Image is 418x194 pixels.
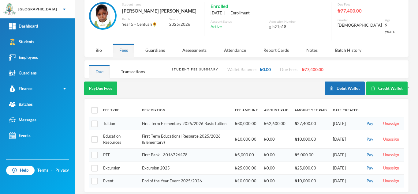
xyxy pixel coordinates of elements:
div: Attendance [218,44,252,57]
div: Report Cards [257,44,295,57]
td: [DATE] [330,162,362,175]
td: [DATE] [330,175,362,188]
td: ₦25,000.00 [292,162,330,175]
div: Guardians [139,44,171,57]
button: Pay [365,136,375,143]
div: [PERSON_NAME] [PERSON_NAME] [122,7,198,15]
td: Excursion [100,162,139,175]
span: Active [211,24,222,30]
td: ₦0.00 [261,149,292,162]
td: ₦0.00 [261,162,292,175]
td: ₦10,000.00 [292,175,330,188]
td: First Bank - 3016726478 [139,149,232,162]
button: Unassign [381,165,401,172]
th: Date Created [330,103,362,117]
button: Unassign [381,136,401,143]
div: 2025/2026 [169,21,198,28]
span: ₦0.00 [260,67,271,72]
div: Bio [89,44,108,57]
div: Admission Number [269,19,325,24]
div: Gender [338,18,382,22]
td: ₦52,600.00 [261,117,292,130]
a: Privacy [55,167,69,173]
th: Description [139,103,232,117]
div: Batch History [329,44,368,57]
a: Terms [37,167,48,173]
div: [GEOGRAPHIC_DATA] [18,6,57,12]
div: Due Fees [338,2,395,7]
div: Students [9,39,34,45]
div: Batches [9,101,33,108]
div: Assessments [176,44,213,57]
div: glh21p18 [269,24,325,30]
a: Help [6,166,35,175]
div: Due [89,65,110,78]
div: · [51,167,53,173]
td: ₦10,000.00 [232,175,261,188]
img: STUDENT [91,4,115,28]
td: [DATE] [330,130,362,149]
td: Education Resources [100,130,139,149]
td: End of the Year Event 2025/2026 [139,175,232,188]
button: PayDue Fees [84,82,117,95]
td: Excursion 2025 [139,162,232,175]
td: ₦10,000.00 [232,130,261,149]
div: Finance [9,86,32,92]
td: ₦25,000.00 [232,162,261,175]
th: Fee Amount [232,103,261,117]
button: Pay [365,165,375,172]
td: Event [100,175,139,188]
th: Fee Type [100,103,139,117]
div: Employees [9,54,38,61]
button: Pay [365,120,375,127]
td: First Term Educational Resource 2025/2026 (Elementary) [139,130,232,149]
td: ₦5,000.00 [232,149,261,162]
td: [DATE] [330,117,362,130]
div: [DEMOGRAPHIC_DATA] [338,22,382,29]
th: Amount Paid [261,103,292,117]
div: Age [385,18,395,22]
td: PTF [100,149,139,162]
span: Due Fees: [280,67,299,72]
td: First Term Elementary 2025/2026 Basic Tuition [139,117,232,130]
td: Tuition [100,117,139,130]
div: Guardians [9,70,37,76]
div: Student name [122,2,198,7]
div: Transactions [114,65,151,78]
button: Pay [365,152,375,158]
div: Events [9,132,31,139]
button: Pay [365,178,375,184]
div: Session [169,17,198,21]
div: ` [325,82,409,95]
div: [DATE] | -- Enrollment [211,10,325,16]
button: Unassign [381,152,401,158]
td: ₦0.00 [261,175,292,188]
img: logo [3,3,16,16]
td: ₦0.00 [261,130,292,149]
td: [DATE] [330,149,362,162]
td: ₦80,000.00 [232,117,261,130]
div: Notes [300,44,324,57]
div: Fees [113,44,134,57]
div: Student Fee Summary [172,67,218,72]
td: ₦27,400.00 [292,117,330,130]
button: Credit Wallet [366,82,408,95]
div: Dashboard [9,23,38,29]
button: Unassign [381,178,401,184]
div: Year 5 - Centuari🌻 [122,21,165,28]
div: Batch [122,17,165,21]
div: ₦77,400.00 [338,7,395,15]
td: ₦5,000.00 [292,149,330,162]
div: Messages [9,117,36,123]
button: Debit Wallet [325,82,365,95]
span: ₦77,400.00 [302,67,323,72]
div: 9 years [385,22,395,34]
td: ₦10,000.00 [292,130,330,149]
th: Amount Yet Paid [292,103,330,117]
span: Enrolled [211,2,228,10]
span: Wallet Balance: [227,67,257,72]
button: Unassign [381,120,401,127]
div: Account Status [211,19,266,24]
